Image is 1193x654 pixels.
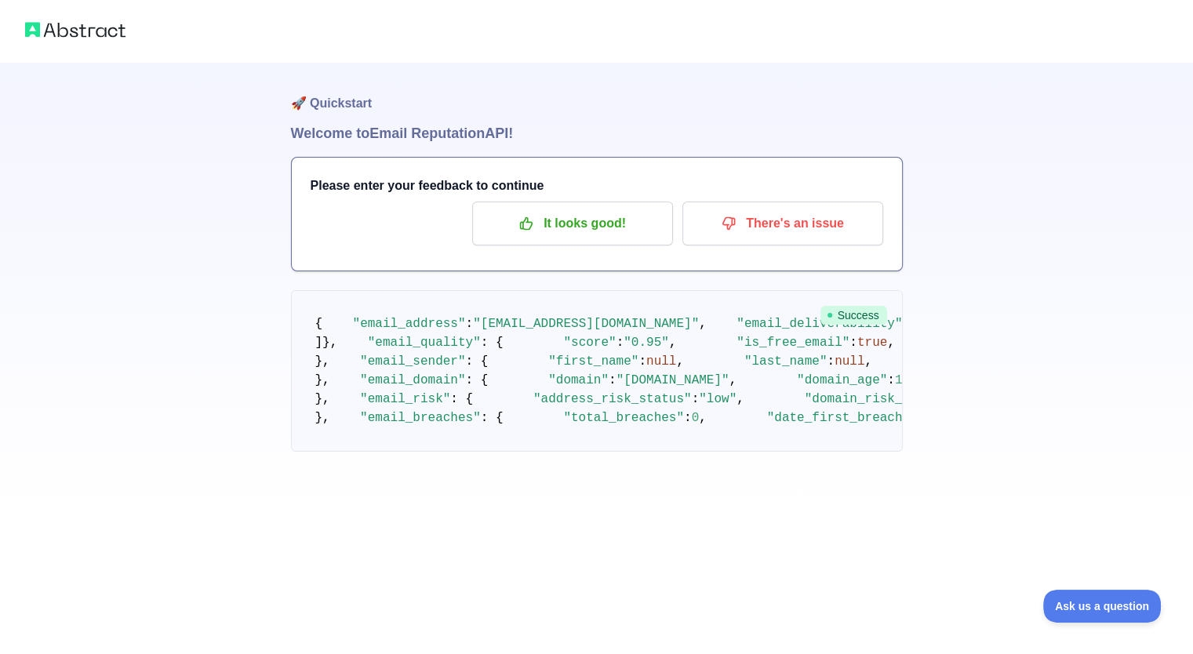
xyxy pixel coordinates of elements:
span: : { [481,336,504,350]
span: , [737,392,744,406]
span: : { [466,354,489,369]
span: : [609,373,617,387]
span: null [646,354,676,369]
span: "email_address" [353,317,466,331]
span: "last_name" [744,354,827,369]
span: : [684,411,692,425]
span: "total_breaches" [563,411,684,425]
span: { [315,317,323,331]
span: "email_deliverability" [737,317,902,331]
span: : { [466,373,489,387]
span: "email_breaches" [360,411,481,425]
img: Abstract logo [25,19,125,41]
span: "is_free_email" [737,336,849,350]
span: 11001 [895,373,933,387]
span: , [864,354,872,369]
span: "email_domain" [360,373,465,387]
button: It looks good! [472,202,673,245]
span: "score" [563,336,616,350]
span: , [699,411,707,425]
span: "first_name" [548,354,638,369]
span: "address_risk_status" [533,392,692,406]
span: : [638,354,646,369]
span: , [887,336,895,350]
span: : [617,336,624,350]
span: null [835,354,864,369]
iframe: Toggle Customer Support [1043,590,1162,623]
span: "0.95" [624,336,669,350]
span: "domain" [548,373,609,387]
span: : { [481,411,504,425]
h1: Welcome to Email Reputation API! [291,122,903,144]
span: Success [820,306,887,325]
span: , [729,373,737,387]
button: There's an issue [682,202,883,245]
span: "domain_age" [797,373,887,387]
span: "low" [699,392,737,406]
span: "date_first_breached" [767,411,926,425]
h1: 🚀 Quickstart [291,63,903,122]
span: : [692,392,700,406]
span: : [827,354,835,369]
span: "email_risk" [360,392,450,406]
span: : { [450,392,473,406]
span: "[DOMAIN_NAME]" [617,373,729,387]
span: true [857,336,887,350]
span: : [849,336,857,350]
span: , [676,354,684,369]
span: "email_sender" [360,354,465,369]
p: It looks good! [484,210,661,237]
span: , [699,317,707,331]
span: : [887,373,895,387]
span: "domain_risk_status" [805,392,955,406]
h3: Please enter your feedback to continue [311,176,883,195]
span: 0 [692,411,700,425]
span: : [466,317,474,331]
span: "email_quality" [368,336,481,350]
span: "[EMAIL_ADDRESS][DOMAIN_NAME]" [473,317,699,331]
span: , [669,336,677,350]
p: There's an issue [694,210,871,237]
